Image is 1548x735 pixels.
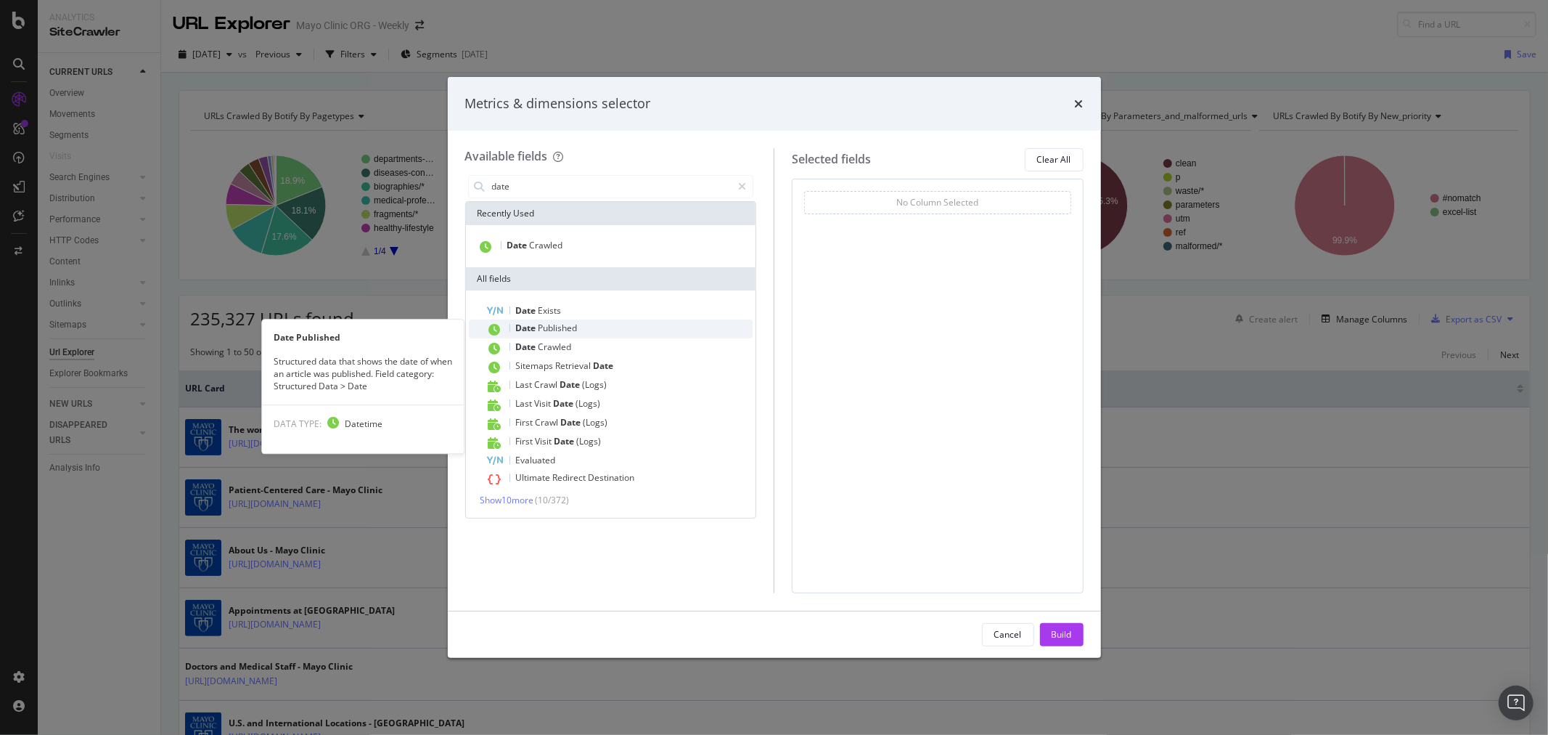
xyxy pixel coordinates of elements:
[1025,148,1084,171] button: Clear All
[516,435,536,447] span: First
[516,416,536,429] span: First
[516,322,538,334] span: Date
[1040,623,1084,646] button: Build
[516,471,553,484] span: Ultimate
[560,378,583,391] span: Date
[480,494,534,506] span: Show 10 more
[589,471,635,484] span: Destination
[538,322,578,334] span: Published
[538,341,572,353] span: Crawled
[536,416,561,429] span: Crawl
[516,341,538,353] span: Date
[553,471,589,484] span: Redirect
[583,378,607,391] span: (Logs)
[530,239,563,251] span: Crawled
[491,176,732,198] input: Search by field name
[535,397,554,410] span: Visit
[516,360,556,372] span: Sitemaps
[507,239,530,251] span: Date
[466,202,756,225] div: Recently Used
[896,196,978,208] div: No Column Selected
[554,435,577,447] span: Date
[561,416,583,429] span: Date
[1499,686,1533,720] div: Open Intercom Messenger
[535,378,560,391] span: Crawl
[262,355,464,392] div: Structured data that shows the date of when an article was published. Field category: Structured ...
[516,397,535,410] span: Last
[594,360,614,372] span: Date
[554,397,576,410] span: Date
[577,435,602,447] span: (Logs)
[556,360,594,372] span: Retrieval
[576,397,601,410] span: (Logs)
[465,94,651,113] div: Metrics & dimensions selector
[1037,153,1071,166] div: Clear All
[516,378,535,391] span: Last
[465,148,548,164] div: Available fields
[1052,628,1072,641] div: Build
[516,454,556,466] span: Evaluated
[792,151,871,168] div: Selected fields
[538,304,562,317] span: Exists
[583,416,608,429] span: (Logs)
[536,494,570,506] span: ( 10 / 372 )
[982,623,1034,646] button: Cancel
[262,331,464,344] div: Date Published
[1075,94,1084,113] div: times
[994,628,1022,641] div: Cancel
[466,267,756,291] div: All fields
[536,435,554,447] span: Visit
[516,304,538,317] span: Date
[448,77,1101,658] div: modal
